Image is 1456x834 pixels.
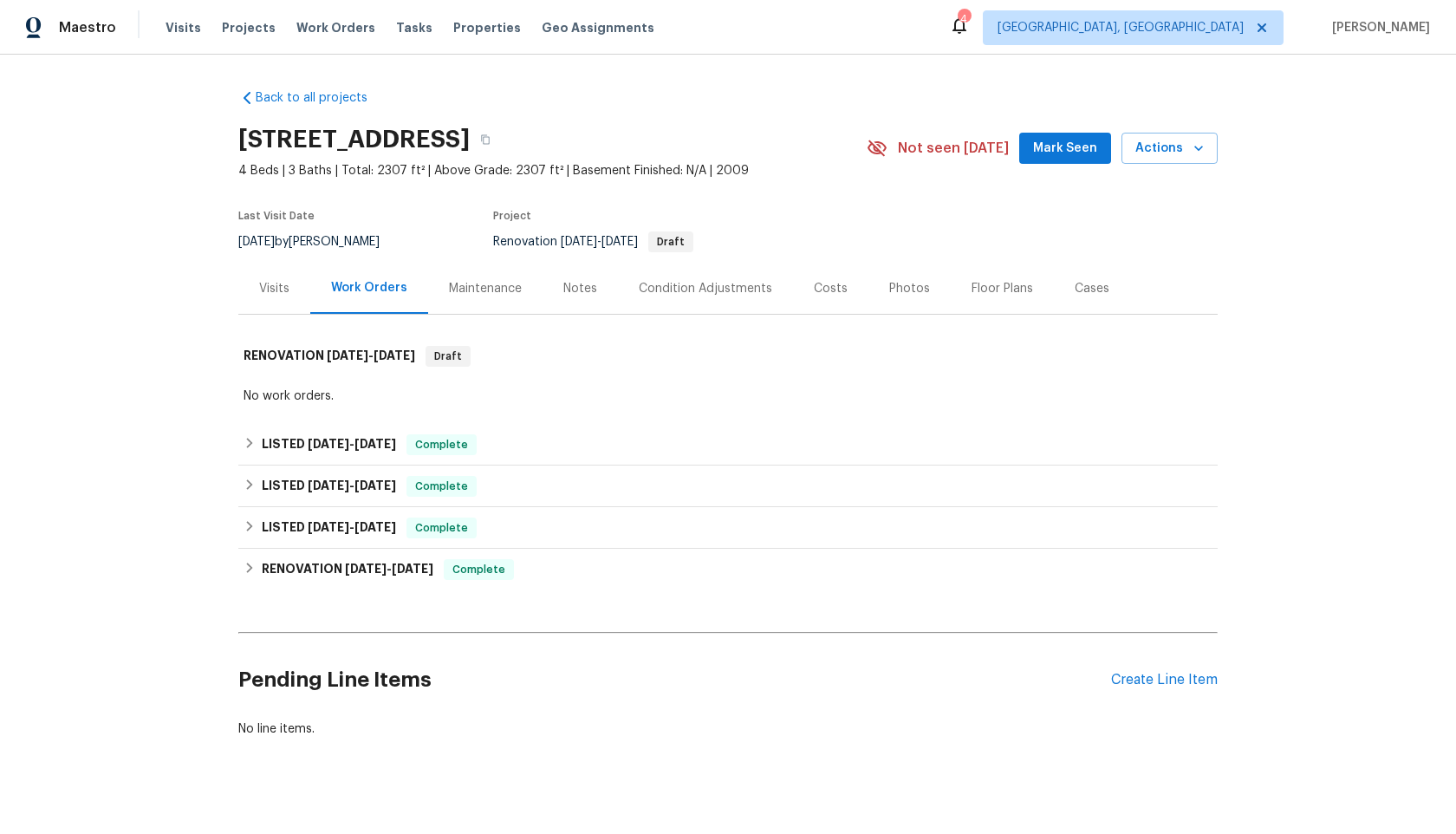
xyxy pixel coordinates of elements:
span: [DATE] [354,438,396,450]
span: - [308,479,396,492]
h6: RENOVATION [262,559,433,580]
div: Notes [563,280,597,297]
span: [DATE] [374,349,415,362]
div: Floor Plans [972,280,1033,297]
span: [DATE] [308,479,349,492]
span: [DATE] [238,236,275,248]
h6: LISTED [262,476,396,497]
span: Project [493,211,531,221]
div: Costs [814,280,848,297]
span: Maestro [59,19,116,36]
div: by [PERSON_NAME] [238,231,400,252]
span: - [561,236,638,248]
h6: RENOVATION [244,346,415,367]
div: LISTED [DATE]-[DATE]Complete [238,424,1218,466]
span: Draft [427,348,469,365]
span: [DATE] [561,236,597,248]
span: - [308,438,396,450]
span: Complete [445,561,512,578]
span: [GEOGRAPHIC_DATA], [GEOGRAPHIC_DATA] [998,19,1244,36]
span: - [308,521,396,533]
span: Mark Seen [1033,138,1097,160]
span: Geo Assignments [542,19,654,36]
span: Draft [650,237,692,247]
span: [DATE] [354,479,396,492]
h6: LISTED [262,518,396,538]
span: Last Visit Date [238,211,315,221]
div: LISTED [DATE]-[DATE]Complete [238,466,1218,507]
span: [DATE] [308,438,349,450]
span: Renovation [493,236,693,248]
span: [DATE] [392,563,433,575]
span: Not seen [DATE] [898,140,1009,157]
span: 4 Beds | 3 Baths | Total: 2307 ft² | Above Grade: 2307 ft² | Basement Finished: N/A | 2009 [238,162,867,179]
div: No work orders. [244,388,1212,405]
div: Photos [889,280,930,297]
div: Maintenance [449,280,522,297]
div: Cases [1075,280,1109,297]
span: - [327,349,415,362]
div: 4 [958,10,970,28]
span: [DATE] [354,521,396,533]
h2: Pending Line Items [238,640,1111,720]
div: Work Orders [331,279,407,296]
span: Actions [1135,138,1204,160]
button: Copy Address [470,124,501,155]
div: No line items. [238,720,1218,738]
div: RENOVATION [DATE]-[DATE]Complete [238,549,1218,590]
span: Complete [408,436,475,453]
span: [DATE] [327,349,368,362]
span: [PERSON_NAME] [1325,19,1430,36]
div: Create Line Item [1111,672,1218,688]
div: Condition Adjustments [639,280,772,297]
span: Complete [408,478,475,495]
span: Work Orders [296,19,375,36]
span: Complete [408,519,475,537]
h6: LISTED [262,434,396,455]
h2: [STREET_ADDRESS] [238,131,470,148]
div: RENOVATION [DATE]-[DATE]Draft [238,329,1218,384]
div: LISTED [DATE]-[DATE]Complete [238,507,1218,549]
button: Mark Seen [1019,133,1111,165]
span: Properties [453,19,521,36]
span: [DATE] [345,563,387,575]
div: Visits [259,280,289,297]
span: - [345,563,433,575]
span: Projects [222,19,276,36]
span: Visits [166,19,201,36]
span: Tasks [396,22,432,34]
span: [DATE] [308,521,349,533]
a: Back to all projects [238,89,405,107]
button: Actions [1121,133,1218,165]
span: [DATE] [601,236,638,248]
